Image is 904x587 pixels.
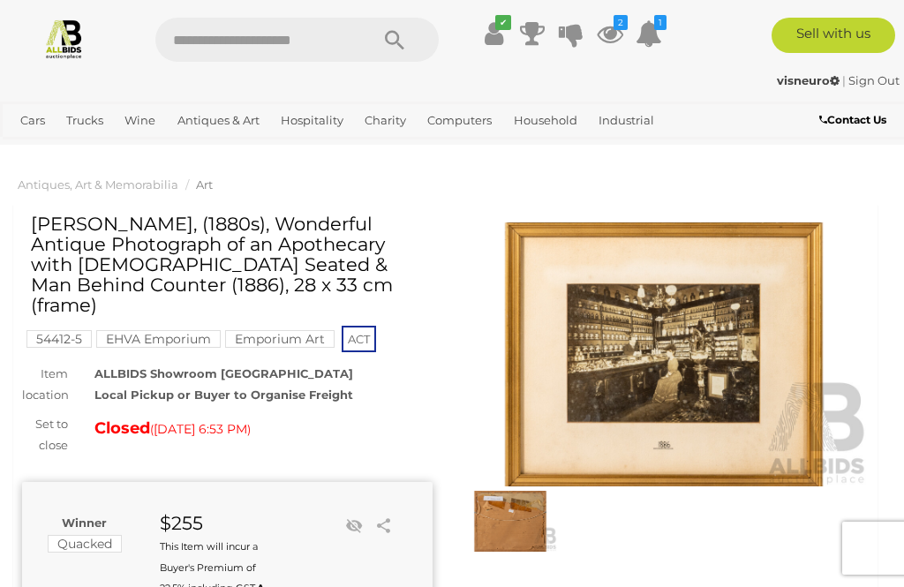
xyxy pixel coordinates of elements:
[9,364,81,405] div: Item location
[150,422,251,436] span: ( )
[94,418,150,438] strong: Closed
[170,106,267,135] a: Antiques & Art
[202,135,342,164] a: [GEOGRAPHIC_DATA]
[31,214,428,315] h1: [PERSON_NAME], (1880s), Wonderful Antique Photograph of an Apothecary with [DEMOGRAPHIC_DATA] Sea...
[9,414,81,455] div: Set to close
[459,222,870,486] img: Artist Unknown, (1880s), Wonderful Antique Photograph of an Apothecary with Lady Seated & Man Beh...
[342,326,376,352] span: ACT
[154,421,247,437] span: [DATE] 6:53 PM
[48,535,122,553] mark: Quacked
[26,330,92,348] mark: 54412-5
[772,18,895,53] a: Sell with us
[591,106,661,135] a: Industrial
[18,177,178,192] a: Antiques, Art & Memorabilia
[13,106,52,135] a: Cars
[96,330,221,348] mark: EHVA Emporium
[274,106,350,135] a: Hospitality
[420,106,499,135] a: Computers
[819,110,891,130] a: Contact Us
[842,73,846,87] span: |
[26,332,92,346] a: 54412-5
[94,388,353,402] strong: Local Pickup or Buyer to Organise Freight
[654,15,667,30] i: 1
[480,18,507,49] a: ✔
[225,330,335,348] mark: Emporium Art
[597,18,623,49] a: 2
[62,516,107,530] b: Winner
[777,73,842,87] a: visneuro
[94,366,353,380] strong: ALLBIDS Showroom [GEOGRAPHIC_DATA]
[13,135,82,164] a: Jewellery
[507,106,584,135] a: Household
[614,15,628,30] i: 2
[89,135,137,164] a: Office
[350,18,439,62] button: Search
[848,73,900,87] a: Sign Out
[463,491,557,551] img: Artist Unknown, (1880s), Wonderful Antique Photograph of an Apothecary with Lady Seated & Man Beh...
[43,18,85,59] img: Allbids.com.au
[117,106,162,135] a: Wine
[59,106,110,135] a: Trucks
[160,512,203,534] strong: $255
[225,332,335,346] a: Emporium Art
[341,513,367,539] li: Unwatch this item
[358,106,413,135] a: Charity
[144,135,194,164] a: Sports
[777,73,840,87] strong: visneuro
[196,177,213,192] a: Art
[495,15,511,30] i: ✔
[819,113,886,126] b: Contact Us
[636,18,662,49] a: 1
[96,332,221,346] a: EHVA Emporium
